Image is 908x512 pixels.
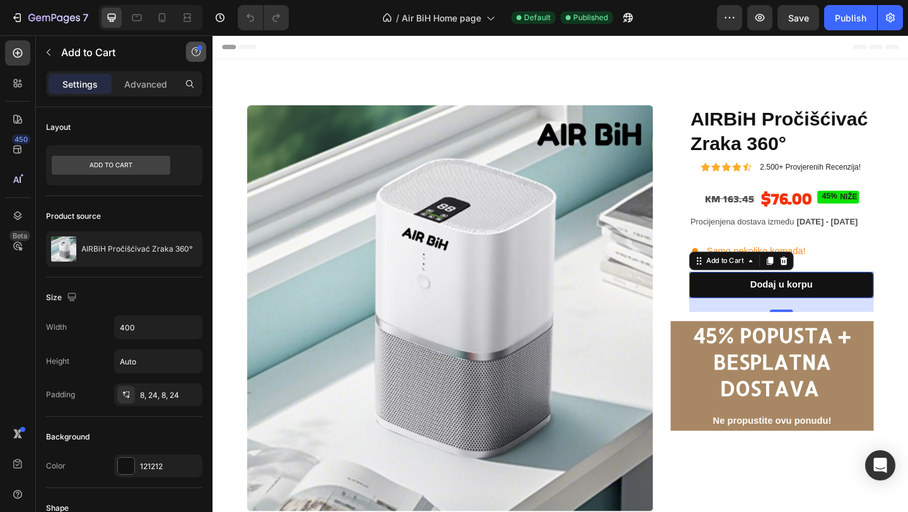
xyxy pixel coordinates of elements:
[535,170,589,185] s: KM 163.45
[537,227,645,242] span: Samo nekoliko komada!
[402,11,481,25] span: Air BiH Home page
[544,414,673,424] strong: Ne propustite ovu ponudu!
[212,35,908,512] iframe: Design area
[46,289,79,306] div: Size
[12,134,30,144] div: 450
[835,11,866,25] div: Publish
[140,461,199,472] div: 121212
[115,350,202,373] input: Auto
[61,45,168,60] p: Add to Cart
[573,12,608,23] span: Published
[46,389,75,400] div: Padding
[680,169,703,183] div: NIŽE
[140,390,199,401] div: 8, 24, 8, 24
[788,13,809,23] span: Save
[661,169,680,182] div: 45%
[46,122,71,133] div: Layout
[124,78,167,91] p: Advanced
[585,262,653,281] div: Dodaj u korpu
[238,5,289,30] div: Undo/Redo
[46,431,90,443] div: Background
[777,5,819,30] button: Save
[824,5,877,30] button: Publish
[518,257,719,286] button: Dodaj u korpu
[635,197,701,207] span: [DATE] - [DATE]
[523,312,694,398] strong: 45% POPUSTA + BESPLATNA DOSTAVA
[595,165,653,190] div: $76.00
[46,211,101,222] div: Product source
[51,236,76,262] img: product feature img
[534,240,580,251] div: Add to Cart
[520,197,632,207] span: Procijenjena dostava između
[5,5,94,30] button: 7
[62,78,98,91] p: Settings
[46,356,69,367] div: Height
[524,12,550,23] span: Default
[46,460,66,472] div: Color
[81,245,192,253] p: AIRBiH Pročišćivać Zraka 360°
[83,10,88,25] p: 7
[865,450,895,480] div: Open Intercom Messenger
[518,76,719,133] h1: AIRBiH Pročišćivać Zraka 360°
[396,11,399,25] span: /
[46,322,67,333] div: Width
[9,231,30,241] div: Beta
[115,316,202,339] input: Auto
[595,138,705,148] span: 2.500+ Provjerenih Recenzija!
